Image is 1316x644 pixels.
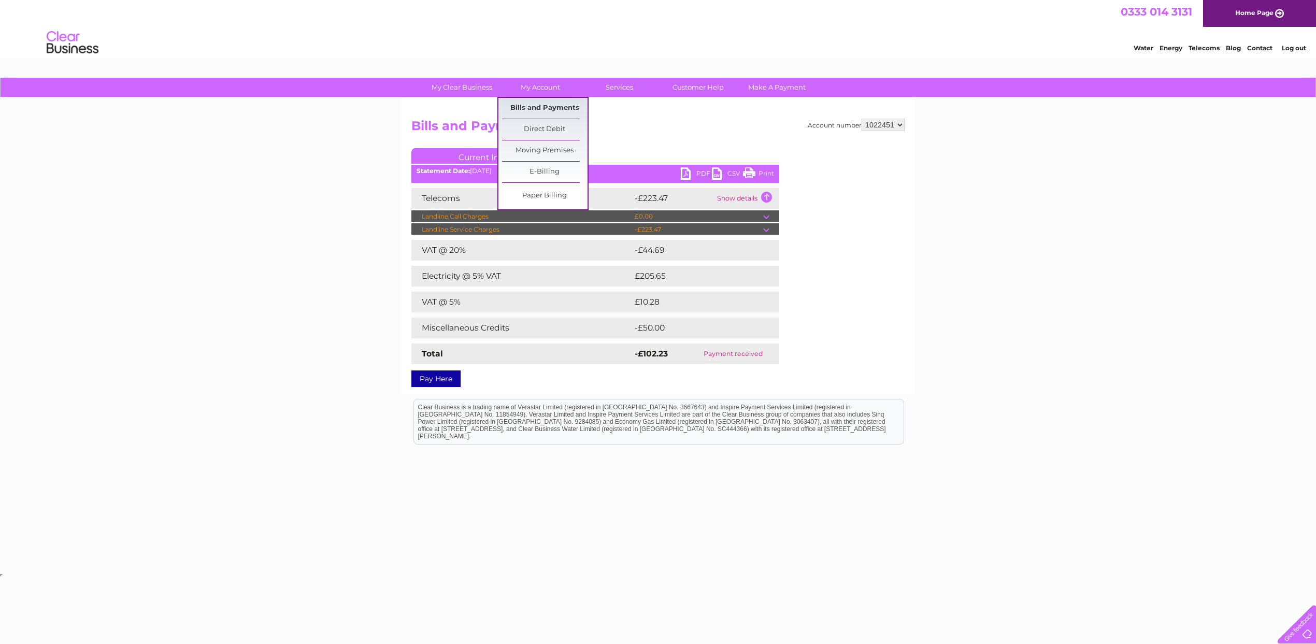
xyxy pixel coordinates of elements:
a: Blog [1226,44,1241,52]
div: Clear Business is a trading name of Verastar Limited (registered in [GEOGRAPHIC_DATA] No. 3667643... [414,6,904,50]
b: Statement Date: [417,167,470,175]
td: -£223.47 [632,188,714,209]
td: VAT @ 5% [411,292,632,312]
td: Landline Service Charges [411,223,632,236]
a: CSV [712,167,743,182]
td: Show details [714,188,779,209]
td: Telecoms [411,188,632,209]
td: -£50.00 [632,318,761,338]
a: My Clear Business [419,78,505,97]
a: Current Invoice [411,148,567,164]
a: Moving Premises [502,140,588,161]
a: Customer Help [655,78,741,97]
a: Energy [1160,44,1182,52]
a: 0333 014 3131 [1121,5,1192,18]
a: Contact [1247,44,1272,52]
td: Electricity @ 5% VAT [411,266,632,287]
strong: Total [422,349,443,359]
a: Log out [1282,44,1306,52]
td: -£223.47 [632,223,763,236]
a: Bills and Payments [502,98,588,119]
a: Services [577,78,662,97]
a: Water [1134,44,1153,52]
td: Landline Call Charges [411,210,632,223]
a: Paper Billing [502,185,588,206]
td: VAT @ 20% [411,240,632,261]
a: E-Billing [502,162,588,182]
td: £205.65 [632,266,761,287]
div: Account number [808,119,905,131]
a: Direct Debit [502,119,588,140]
strong: -£102.23 [635,349,668,359]
a: My Account [498,78,583,97]
td: Payment received [687,344,779,364]
td: £10.28 [632,292,757,312]
a: Print [743,167,774,182]
td: Miscellaneous Credits [411,318,632,338]
a: Pay Here [411,370,461,387]
div: [DATE] [411,167,779,175]
td: £0.00 [632,210,763,223]
img: logo.png [46,27,99,59]
a: Make A Payment [734,78,820,97]
td: -£44.69 [632,240,761,261]
a: Telecoms [1189,44,1220,52]
a: PDF [681,167,712,182]
h2: Bills and Payments [411,119,905,138]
